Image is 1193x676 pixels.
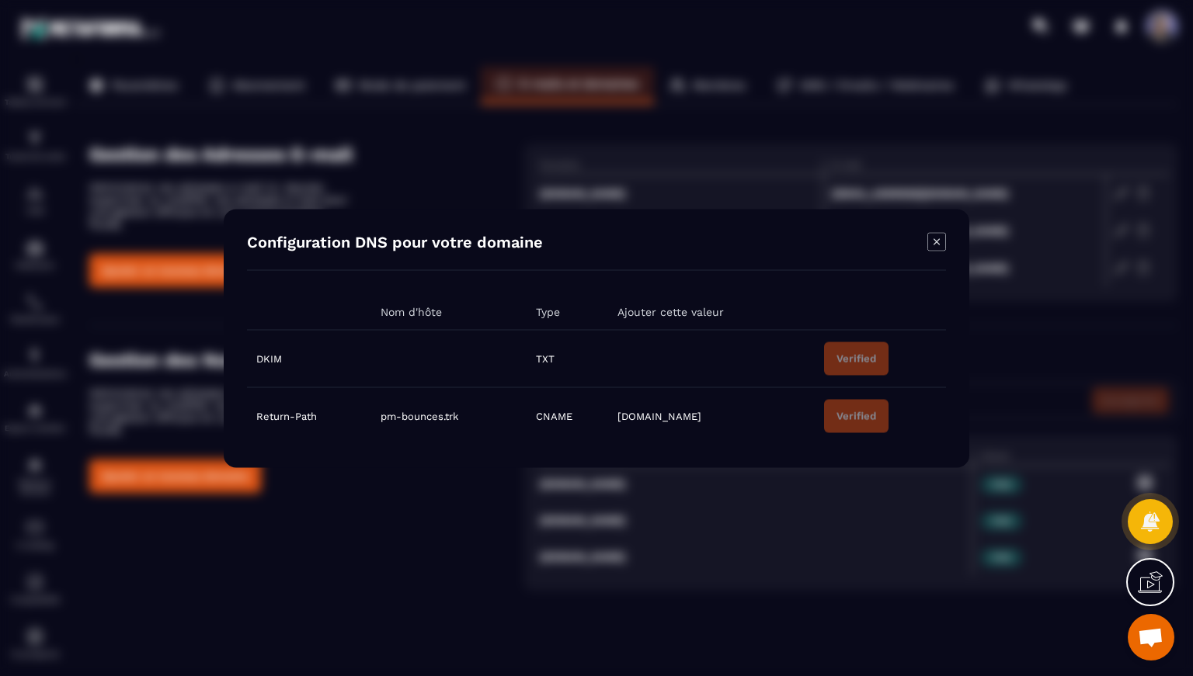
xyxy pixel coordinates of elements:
[608,293,815,330] th: Ajouter cette valeur
[836,352,876,364] div: Verified
[527,330,608,387] td: TXT
[1128,614,1174,660] a: Ouvrir le chat
[527,387,608,445] td: CNAME
[247,330,371,387] td: DKIM
[836,410,876,421] div: Verified
[824,399,889,432] button: Verified
[527,293,608,330] th: Type
[371,293,527,330] th: Nom d'hôte
[247,387,371,445] td: Return-Path
[247,232,543,254] h4: Configuration DNS pour votre domaine
[824,341,889,375] button: Verified
[381,410,458,421] span: pm-bounces.trk
[617,410,701,421] span: [DOMAIN_NAME]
